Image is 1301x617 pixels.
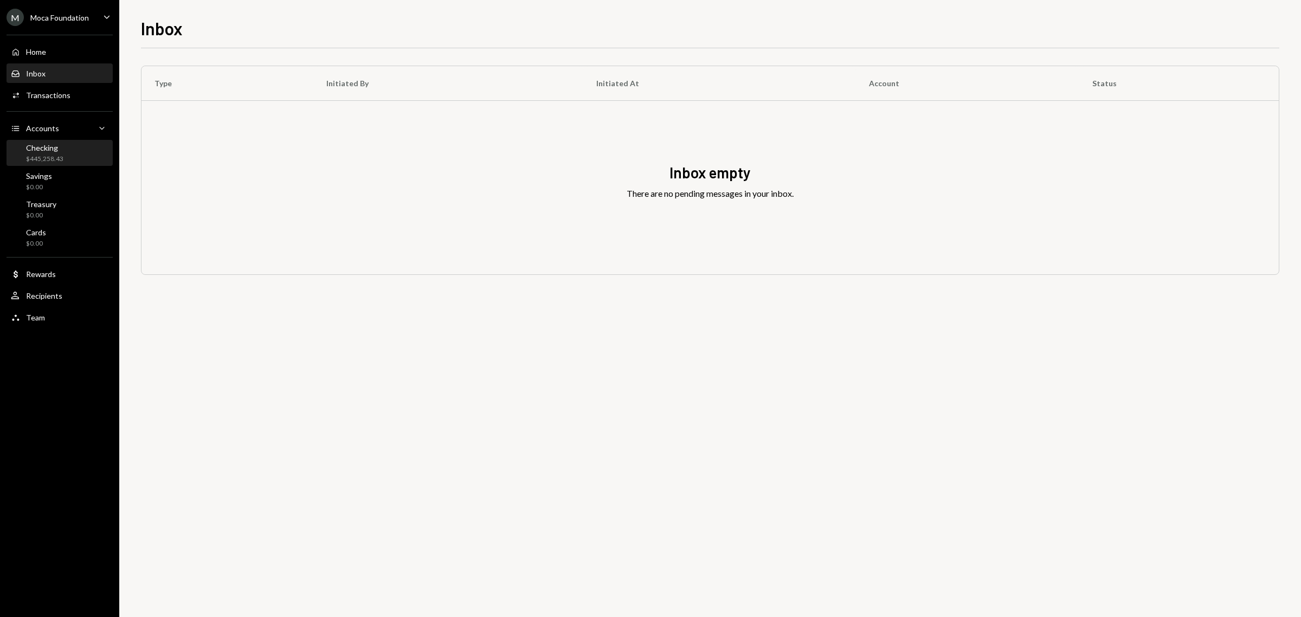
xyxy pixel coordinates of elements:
div: There are no pending messages in your inbox. [627,187,794,200]
a: Checking$445,258.43 [7,140,113,166]
th: Initiated At [583,66,856,101]
div: Team [26,313,45,322]
div: $0.00 [26,239,46,248]
h1: Inbox [141,17,183,39]
div: Moca Foundation [30,13,89,22]
a: Rewards [7,264,113,284]
div: $0.00 [26,183,52,192]
th: Status [1079,66,1279,101]
a: Recipients [7,286,113,305]
div: M [7,9,24,26]
th: Type [141,66,313,101]
div: Inbox empty [669,162,751,183]
a: Cards$0.00 [7,224,113,250]
a: Savings$0.00 [7,168,113,194]
div: Treasury [26,200,56,209]
a: Home [7,42,113,61]
div: $445,258.43 [26,155,63,164]
div: Recipients [26,291,62,300]
th: Account [856,66,1079,101]
a: Treasury$0.00 [7,196,113,222]
div: Cards [26,228,46,237]
div: Home [26,47,46,56]
div: Transactions [26,91,70,100]
th: Initiated By [313,66,584,101]
div: Inbox [26,69,46,78]
div: Savings [26,171,52,181]
div: $0.00 [26,211,56,220]
a: Transactions [7,85,113,105]
a: Accounts [7,118,113,138]
a: Team [7,307,113,327]
a: Inbox [7,63,113,83]
div: Accounts [26,124,59,133]
div: Rewards [26,269,56,279]
div: Checking [26,143,63,152]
